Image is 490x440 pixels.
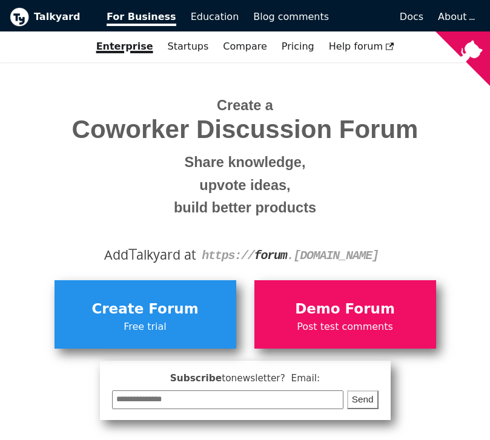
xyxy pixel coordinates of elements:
a: About [438,11,473,22]
a: Demo ForumPost test comments [254,280,436,348]
span: Create a [217,97,273,113]
a: Startups [161,36,216,57]
a: Blog comments [246,7,336,27]
a: Compare [223,41,267,52]
small: upvote ideas, [19,174,471,197]
span: T [128,243,137,264]
code: https:// . [DOMAIN_NAME] [202,249,379,263]
b: Talkyard [34,9,90,25]
a: Create ForumFree trial [55,280,236,348]
a: Talkyard logoTalkyard [10,7,90,27]
span: For Business [107,11,176,26]
small: build better products [19,197,471,220]
strong: forum [254,249,287,263]
span: Demo Forum [260,298,430,321]
a: Pricing [274,36,322,57]
button: Send [347,390,379,409]
span: Blog comments [253,11,329,22]
span: Education [191,11,239,22]
span: Free trial [61,319,230,335]
span: Post test comments [260,319,430,335]
span: Subscribe [112,371,379,386]
span: Help forum [329,41,394,52]
div: Add alkyard at [19,245,471,265]
a: Enterprise [89,36,161,57]
a: Help forum [322,36,402,57]
small: Share knowledge, [19,151,471,174]
span: to newsletter ? Email: [222,373,320,384]
span: Create Forum [61,298,230,321]
a: For Business [99,7,184,27]
span: Docs [400,11,423,22]
img: Talkyard logo [10,7,29,27]
a: Education [184,7,247,27]
a: Docs [336,7,431,27]
span: Coworker Discussion Forum [19,116,471,143]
